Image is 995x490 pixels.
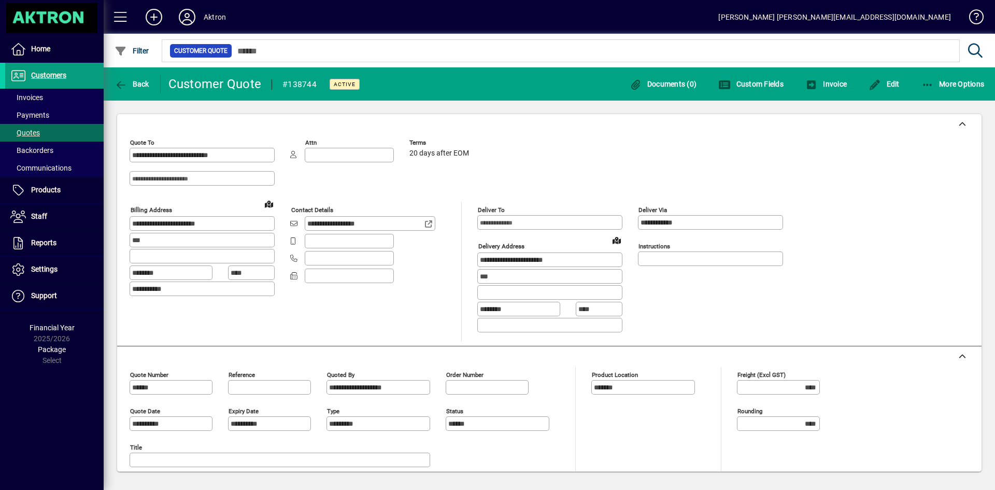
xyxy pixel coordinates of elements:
span: Terms [409,139,472,146]
a: Quotes [5,124,104,142]
div: [PERSON_NAME] [PERSON_NAME][EMAIL_ADDRESS][DOMAIN_NAME] [718,9,951,25]
button: Edit [866,75,902,93]
mat-label: Reference [229,371,255,378]
span: Active [334,81,356,88]
div: Customer Quote [168,76,262,92]
button: Back [112,75,152,93]
mat-label: Attn [305,139,317,146]
a: View on map [608,232,625,248]
span: Home [31,45,50,53]
a: Home [5,36,104,62]
span: Backorders [10,146,53,155]
a: Reports [5,230,104,256]
button: Invoice [803,75,849,93]
span: Payments [10,111,49,119]
span: Quotes [10,129,40,137]
a: Communications [5,159,104,177]
span: Invoices [10,93,43,102]
mat-label: Quote number [130,371,168,378]
span: Reports [31,239,56,247]
button: Custom Fields [716,75,786,93]
mat-label: Status [446,407,463,414]
mat-label: Order number [446,371,484,378]
button: Profile [170,8,204,26]
a: View on map [261,195,277,212]
a: Support [5,283,104,309]
div: #138744 [282,76,317,93]
span: Package [38,345,66,354]
mat-label: Quote To [130,139,154,146]
span: Edit [869,80,900,88]
span: Products [31,186,61,194]
mat-label: Instructions [638,243,670,250]
span: Customer Quote [174,46,228,56]
span: Staff [31,212,47,220]
span: Settings [31,265,58,273]
mat-label: Deliver via [638,206,667,214]
mat-label: Type [327,407,339,414]
mat-label: Product location [592,371,638,378]
span: Communications [10,164,72,172]
span: Financial Year [30,324,75,332]
button: Add [137,8,170,26]
span: Invoice [805,80,847,88]
a: Invoices [5,89,104,106]
span: Back [115,80,149,88]
mat-label: Rounding [737,407,762,414]
a: Knowledge Base [961,2,982,36]
span: Support [31,291,57,300]
span: More Options [921,80,985,88]
mat-label: Expiry date [229,407,259,414]
app-page-header-button: Back [104,75,161,93]
span: Custom Fields [718,80,784,88]
span: 20 days after EOM [409,149,469,158]
a: Payments [5,106,104,124]
mat-label: Quoted by [327,371,354,378]
a: Settings [5,257,104,283]
span: Filter [115,47,149,55]
a: Staff [5,204,104,230]
mat-label: Freight (excl GST) [737,371,786,378]
a: Backorders [5,142,104,159]
mat-label: Quote date [130,407,160,414]
a: Products [5,177,104,203]
div: Aktron [204,9,226,25]
mat-label: Deliver To [478,206,505,214]
span: Documents (0) [629,80,696,88]
mat-label: Title [130,443,142,451]
button: Filter [112,41,152,60]
span: Customers [31,71,66,79]
button: More Options [919,75,987,93]
button: Documents (0) [627,75,699,93]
